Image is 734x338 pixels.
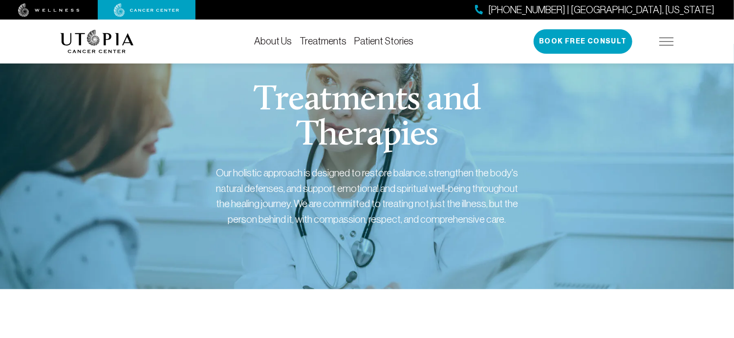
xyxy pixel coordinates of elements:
[254,36,292,46] a: About Us
[354,36,413,46] a: Patient Stories
[60,30,134,53] img: logo
[475,3,714,17] a: [PHONE_NUMBER] | [GEOGRAPHIC_DATA], [US_STATE]
[18,3,80,17] img: wellness
[114,3,179,17] img: cancer center
[659,38,674,45] img: icon-hamburger
[216,165,518,227] div: Our holistic approach is designed to restore balance, strengthen the body's natural defenses, and...
[180,83,554,153] h1: Treatments and Therapies
[488,3,714,17] span: [PHONE_NUMBER] | [GEOGRAPHIC_DATA], [US_STATE]
[300,36,346,46] a: Treatments
[534,29,632,54] button: Book Free Consult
